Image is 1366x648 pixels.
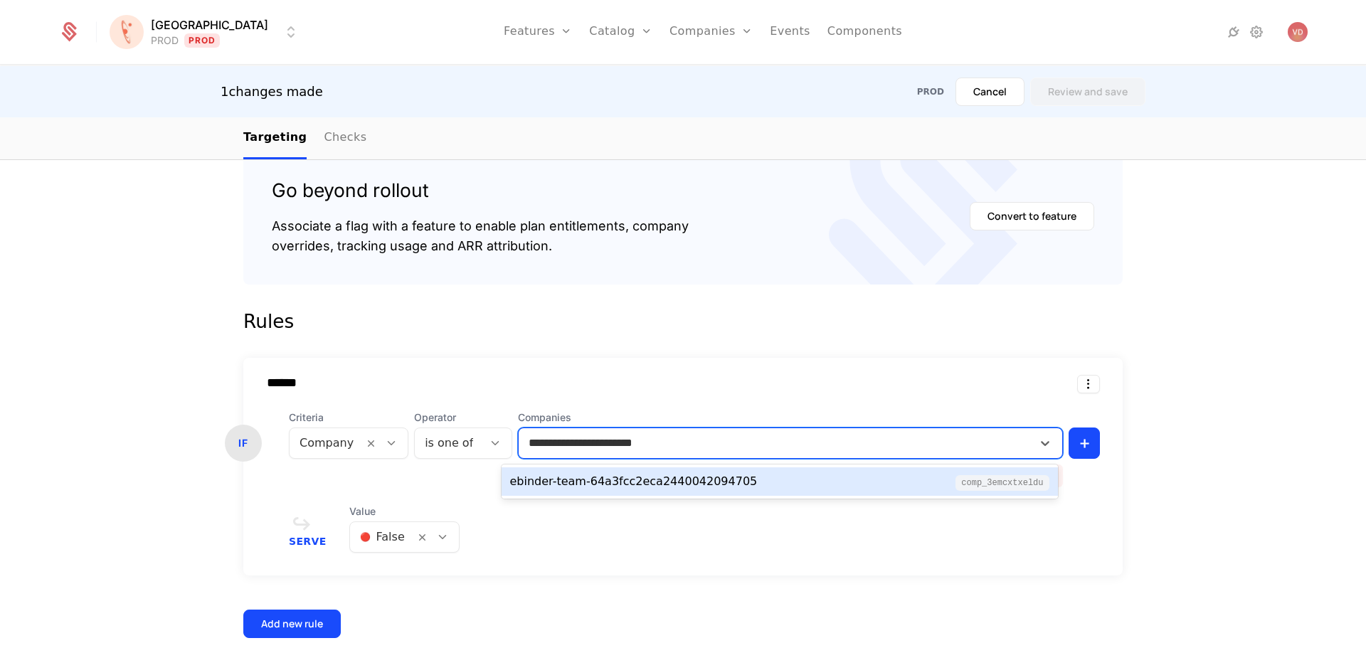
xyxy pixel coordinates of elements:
div: Add new rule [261,617,323,631]
div: PROD [151,33,179,48]
nav: Main [243,117,1123,159]
button: Select action [1077,375,1100,393]
img: Vasilije Dolic [1288,22,1308,42]
div: 1 changes made [221,82,323,102]
div: Go beyond rollout [272,176,689,205]
ul: Choose Sub Page [243,117,366,159]
span: Value [349,504,460,519]
span: Companies [518,410,1063,425]
a: Targeting [243,117,307,159]
span: comp_3emCxtXELDu [955,475,1049,491]
div: Rules [243,307,1123,336]
img: Florence [110,15,144,49]
button: Add new rule [243,610,341,638]
div: Review and save [1048,85,1128,99]
div: Associate a flag with a feature to enable plan entitlements, company overrides, tracking usage an... [272,216,689,256]
a: Checks [324,117,366,159]
button: Open user button [1288,22,1308,42]
span: Criteria [289,410,408,425]
button: Cancel [955,78,1024,106]
div: IF [225,425,262,462]
button: + [1069,427,1100,459]
button: Convert to feature [970,202,1094,230]
div: PROD [917,86,944,97]
span: Prod [184,33,221,48]
div: ebinder-team-64a3fcc2eca2440042094705 [510,473,758,490]
span: [GEOGRAPHIC_DATA] [151,16,268,33]
button: Select environment [114,16,300,48]
a: Integrations [1225,23,1242,41]
a: Settings [1248,23,1265,41]
button: Review and save [1030,78,1145,106]
span: Operator [414,410,512,425]
span: Serve [289,536,327,546]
